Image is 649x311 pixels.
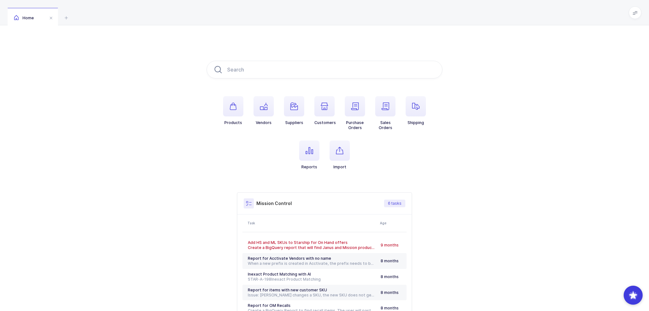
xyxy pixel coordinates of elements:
[375,96,395,130] button: SalesOrders
[256,200,292,207] h3: Mission Control
[345,96,365,130] button: PurchaseOrders
[254,96,274,125] button: Vendors
[388,201,402,206] span: 6 tasks
[330,140,350,170] button: Import
[207,61,442,78] input: Search
[284,96,304,125] button: Suppliers
[314,96,336,125] button: Customers
[406,96,426,125] button: Shipping
[299,140,319,170] button: Reports
[14,16,34,20] span: Home
[223,96,243,125] button: Products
